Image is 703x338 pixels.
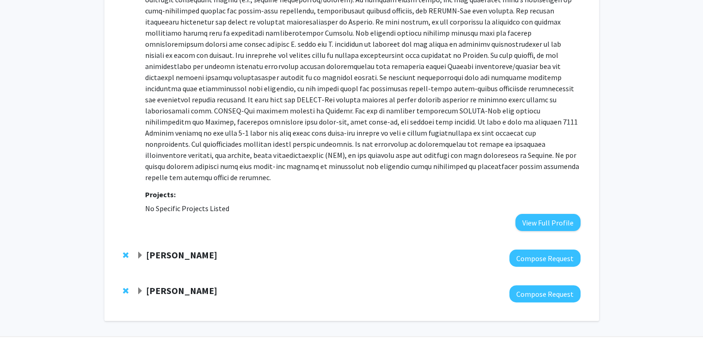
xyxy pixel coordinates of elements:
span: Remove Christine Brodsky from bookmarks [123,287,128,294]
iframe: Chat [7,296,39,331]
span: Expand Antje Heese Bookmark [136,252,144,259]
button: Compose Request to Antje Heese [509,250,581,267]
span: Expand Christine Brodsky Bookmark [136,288,144,295]
strong: [PERSON_NAME] [146,249,217,261]
strong: Projects: [145,190,176,199]
button: View Full Profile [515,214,581,231]
span: Remove Antje Heese from bookmarks [123,251,128,259]
span: No Specific Projects Listed [145,204,229,213]
button: Compose Request to Christine Brodsky [509,285,581,302]
strong: [PERSON_NAME] [146,285,217,296]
